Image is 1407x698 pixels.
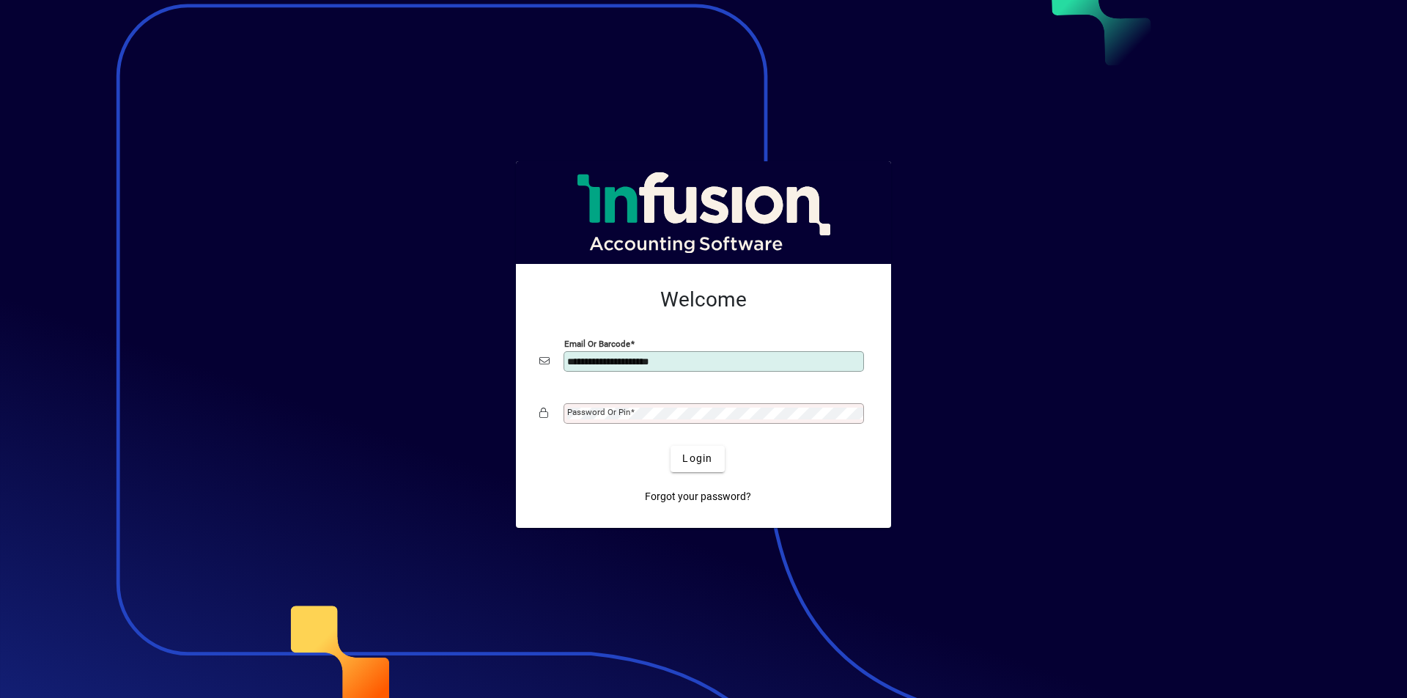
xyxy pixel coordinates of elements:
h2: Welcome [539,287,868,312]
mat-label: Email or Barcode [564,338,630,348]
span: Forgot your password? [645,489,751,504]
span: Login [682,451,712,466]
a: Forgot your password? [639,484,757,510]
mat-label: Password or Pin [567,407,630,417]
button: Login [671,446,724,472]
